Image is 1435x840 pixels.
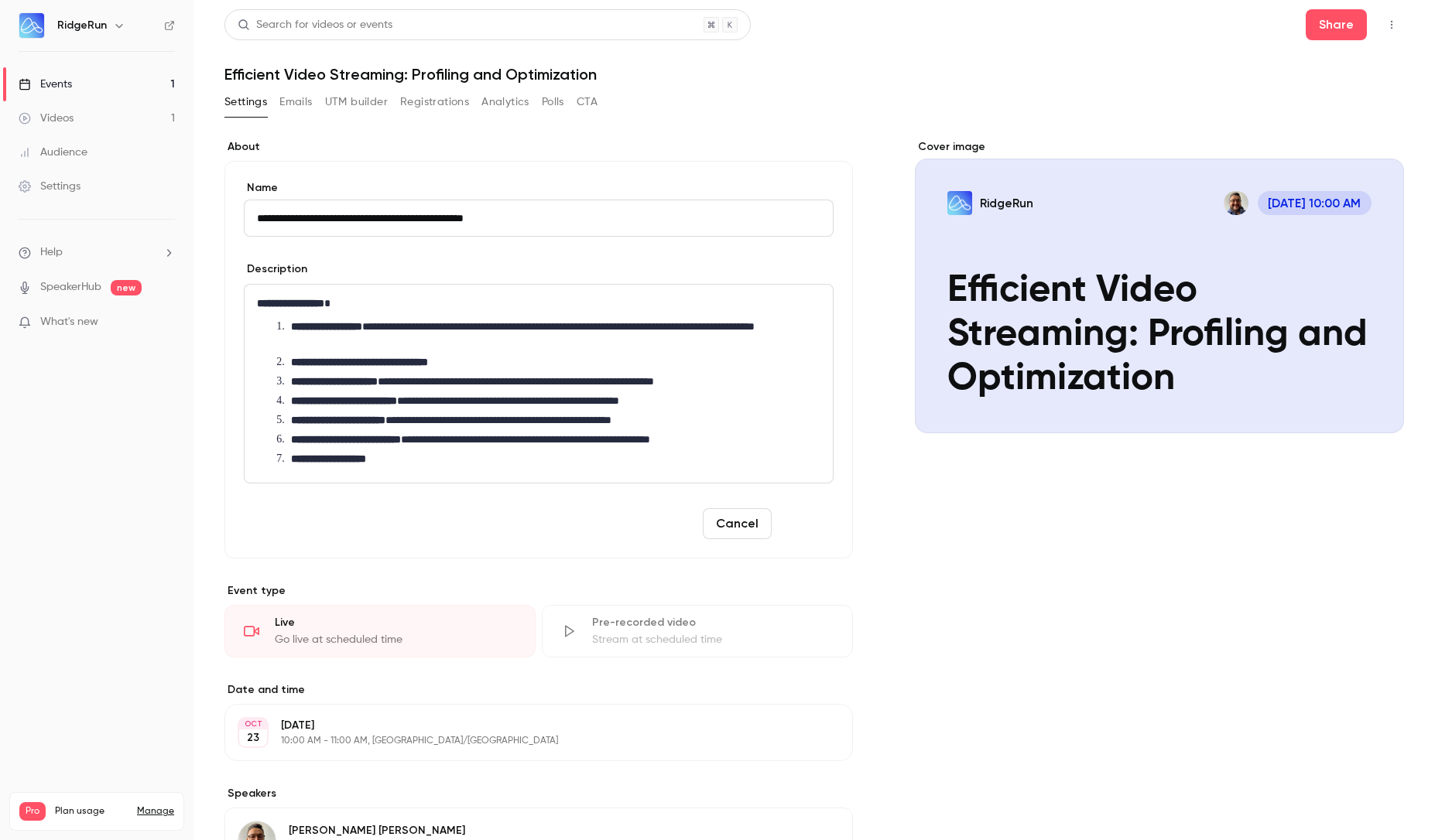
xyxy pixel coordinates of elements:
button: Emails [279,90,312,114]
section: Cover image [915,139,1404,433]
button: Cancel [703,508,772,539]
div: LiveGo live at scheduled time [224,605,536,657]
div: Pre-recorded video [592,615,834,630]
div: Go live at scheduled time [275,632,516,647]
p: 10:00 AM - 11:00 AM, [GEOGRAPHIC_DATA]/[GEOGRAPHIC_DATA] [281,735,771,747]
button: Polls [542,90,564,114]
button: UTM builder [325,90,388,114]
div: Search for videos or events [238,17,392,33]
span: new [111,280,142,295]
div: Videos [19,111,74,126]
p: [PERSON_NAME] [PERSON_NAME] [289,823,752,838]
button: Analytics [481,90,529,114]
span: Plan usage [55,805,128,818]
button: Save [778,508,834,539]
label: About [224,139,853,155]
a: Manage [137,805,174,818]
a: SpeakerHub [40,279,101,295]
h6: RidgeRun [57,18,107,33]
label: Cover image [915,139,1404,155]
div: editor [245,285,833,483]
p: [DATE] [281,718,771,733]
li: help-dropdown-opener [19,244,175,261]
div: Audience [19,145,87,160]
iframe: Noticeable Trigger [156,316,175,330]
label: Description [244,261,307,277]
section: description [244,284,834,483]
label: Name [244,180,834,196]
p: 23 [247,730,259,746]
button: CTA [577,90,598,114]
button: Registrations [400,90,469,114]
label: Speakers [224,786,853,801]
div: Live [275,615,516,630]
img: RidgeRun [19,13,44,38]
h1: Efficient Video Streaming: Profiling and Optimization [224,65,1404,84]
div: Stream at scheduled time [592,632,834,647]
label: Date and time [224,682,853,698]
button: Share [1306,9,1367,40]
button: Settings [224,90,267,114]
div: Events [19,77,72,92]
span: Pro [19,802,46,821]
div: OCT [239,719,267,729]
div: Pre-recorded videoStream at scheduled time [542,605,853,657]
div: Settings [19,179,80,194]
span: What's new [40,314,98,330]
span: Help [40,244,63,261]
p: Event type [224,583,853,599]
